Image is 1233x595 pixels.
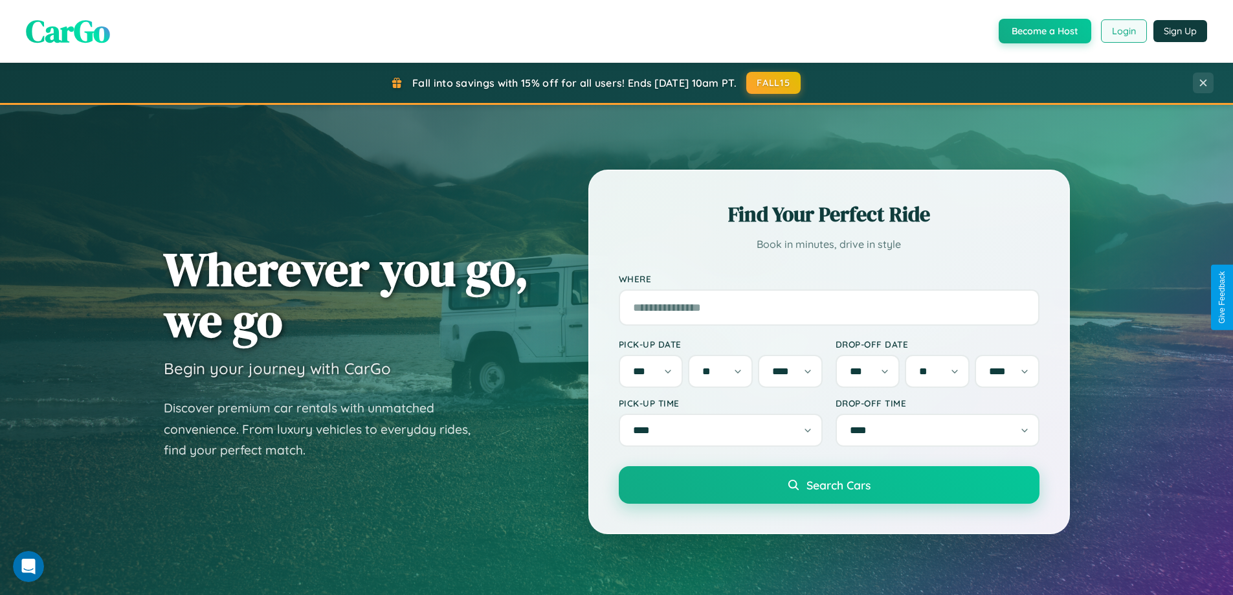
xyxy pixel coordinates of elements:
h3: Begin your journey with CarGo [164,359,391,378]
span: CarGo [26,10,110,52]
div: Give Feedback [1217,271,1227,324]
label: Pick-up Time [619,398,823,409]
h2: Find Your Perfect Ride [619,200,1039,229]
label: Drop-off Time [836,398,1039,409]
iframe: Intercom live chat [13,551,44,582]
span: Fall into savings with 15% off for all users! Ends [DATE] 10am PT. [412,76,737,89]
button: Search Cars [619,466,1039,504]
p: Book in minutes, drive in style [619,235,1039,254]
p: Discover premium car rentals with unmatched convenience. From luxury vehicles to everyday rides, ... [164,398,487,461]
button: Become a Host [999,19,1091,43]
button: Sign Up [1153,20,1207,42]
h1: Wherever you go, we go [164,243,529,346]
label: Where [619,273,1039,284]
span: Search Cars [806,478,871,492]
label: Drop-off Date [836,339,1039,350]
button: FALL15 [746,72,801,94]
button: Login [1101,19,1147,43]
label: Pick-up Date [619,339,823,350]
